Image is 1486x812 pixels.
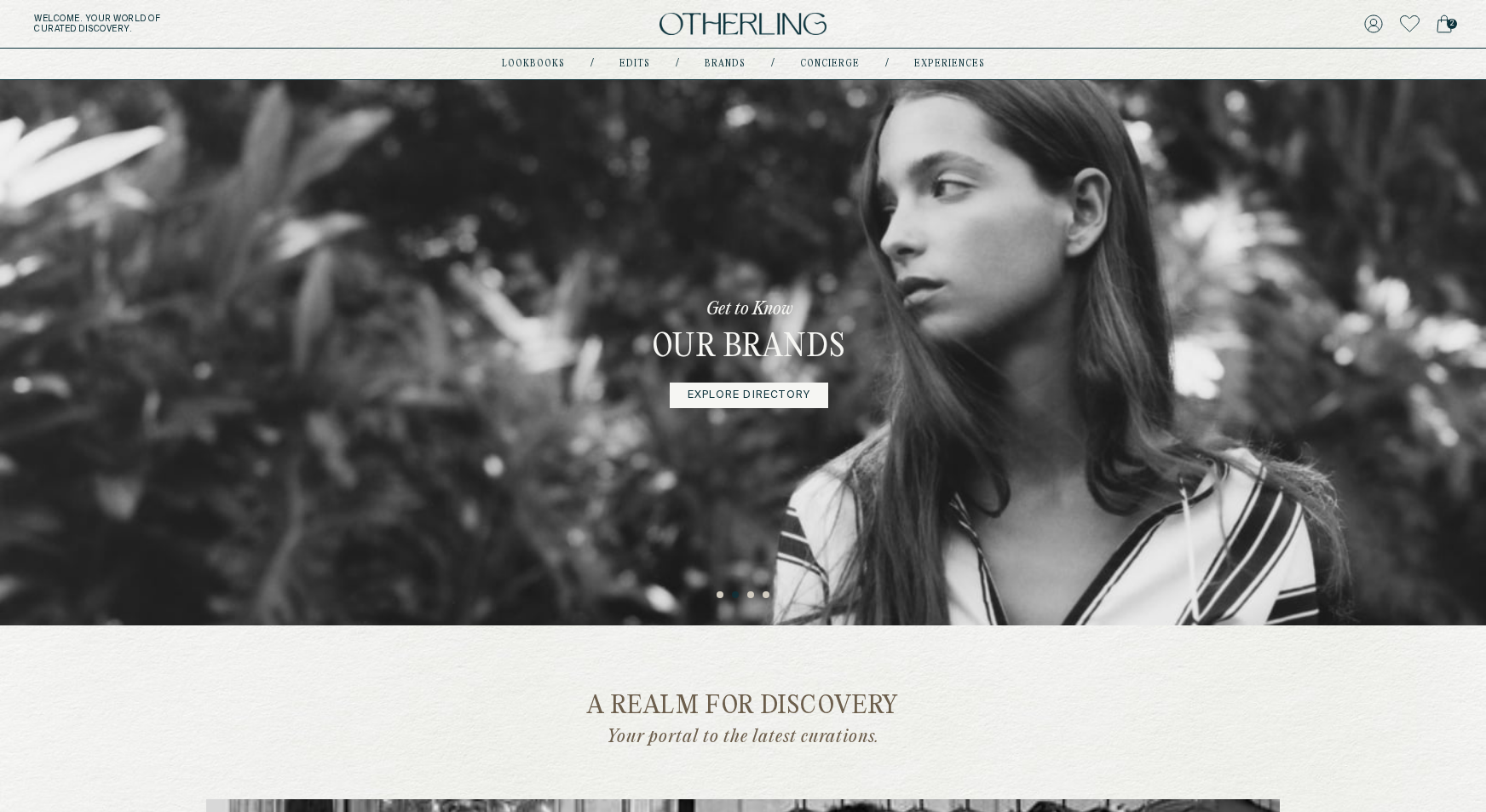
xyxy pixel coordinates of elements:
div: / [676,57,679,71]
button: 2 [732,591,740,600]
p: Get to Know [706,297,792,321]
span: 2 [1447,19,1457,29]
button: 4 [763,591,771,600]
a: Brands [705,60,746,68]
div: / [590,57,594,71]
div: / [771,57,775,71]
a: lookbooks [502,60,565,68]
h3: Our Brands [653,328,846,369]
div: / [885,57,889,71]
button: 1 [717,591,725,600]
a: 2 [1437,12,1452,36]
p: Your portal to the latest curations. [517,726,969,748]
a: Explore Directory [670,383,828,408]
a: experiences [914,60,985,68]
a: Edits [619,60,650,68]
h2: a realm for discovery [220,694,1266,720]
img: logo [659,13,827,36]
a: concierge [800,60,860,68]
button: 3 [747,591,756,600]
h5: Welcome . Your world of curated discovery. [34,14,459,34]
